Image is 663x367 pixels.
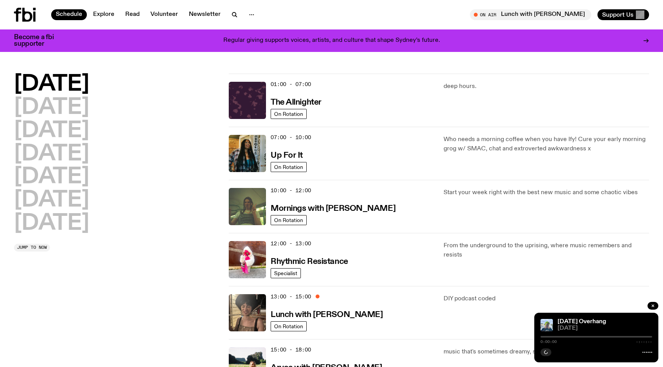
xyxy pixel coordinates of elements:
span: 0:00:00 [540,340,557,344]
a: Newsletter [184,9,225,20]
img: Attu crouches on gravel in front of a brown wall. They are wearing a white fur coat with a hood, ... [229,241,266,278]
a: Lunch with [PERSON_NAME] [271,309,383,319]
p: Start your week right with the best new music and some chaotic vibes [444,188,649,197]
h3: Mornings with [PERSON_NAME] [271,205,395,213]
a: Mornings with [PERSON_NAME] [271,203,395,213]
span: 10:00 - 12:00 [271,187,311,194]
button: [DATE] [14,97,89,119]
h3: The Allnighter [271,98,321,107]
a: On Rotation [271,321,307,331]
button: [DATE] [14,190,89,211]
span: 15:00 - 18:00 [271,346,311,353]
h3: Rhythmic Resistance [271,258,348,266]
a: On Rotation [271,162,307,172]
a: The Allnighter [271,97,321,107]
button: [DATE] [14,143,89,165]
a: Schedule [51,9,87,20]
button: On AirLunch with [PERSON_NAME] [470,9,591,20]
p: music that's sometimes dreamy, sometimes fast, but always good! [444,347,649,357]
a: On Rotation [271,215,307,225]
span: 12:00 - 13:00 [271,240,311,247]
button: [DATE] [14,213,89,234]
span: Support Us [602,11,634,18]
button: Support Us [597,9,649,20]
p: Regular giving supports voices, artists, and culture that shape Sydney’s future. [223,37,440,44]
p: DIY podcast coded [444,294,649,303]
span: -:--:-- [636,340,652,344]
span: 07:00 - 10:00 [271,134,311,141]
img: Jim Kretschmer in a really cute outfit with cute braids, standing on a train holding up a peace s... [229,188,266,225]
a: Specialist [271,268,301,278]
span: [DATE] [558,326,652,331]
span: 13:00 - 15:00 [271,293,311,300]
a: Explore [88,9,119,20]
a: On Rotation [271,109,307,119]
p: From the underground to the uprising, where music remembers and resists [444,241,649,260]
span: Jump to now [17,245,47,250]
p: Who needs a morning coffee when you have Ify! Cure your early morning grog w/ SMAC, chat and extr... [444,135,649,153]
button: [DATE] [14,74,89,95]
button: [DATE] [14,166,89,188]
a: Volunteer [146,9,183,20]
span: On Rotation [274,164,303,170]
h3: Lunch with [PERSON_NAME] [271,311,383,319]
a: Up For It [271,150,303,160]
span: Specialist [274,270,297,276]
p: deep hours. [444,82,649,91]
span: On Rotation [274,323,303,329]
span: 01:00 - 07:00 [271,81,311,88]
a: [DATE] Overhang [558,319,606,325]
h3: Become a fbi supporter [14,34,64,47]
img: Ify - a Brown Skin girl with black braided twists, looking up to the side with her tongue stickin... [229,135,266,172]
span: On Rotation [274,217,303,223]
h3: Up For It [271,152,303,160]
a: Read [121,9,144,20]
a: Rhythmic Resistance [271,256,348,266]
span: On Rotation [274,111,303,117]
button: [DATE] [14,120,89,142]
button: Jump to now [14,244,50,252]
